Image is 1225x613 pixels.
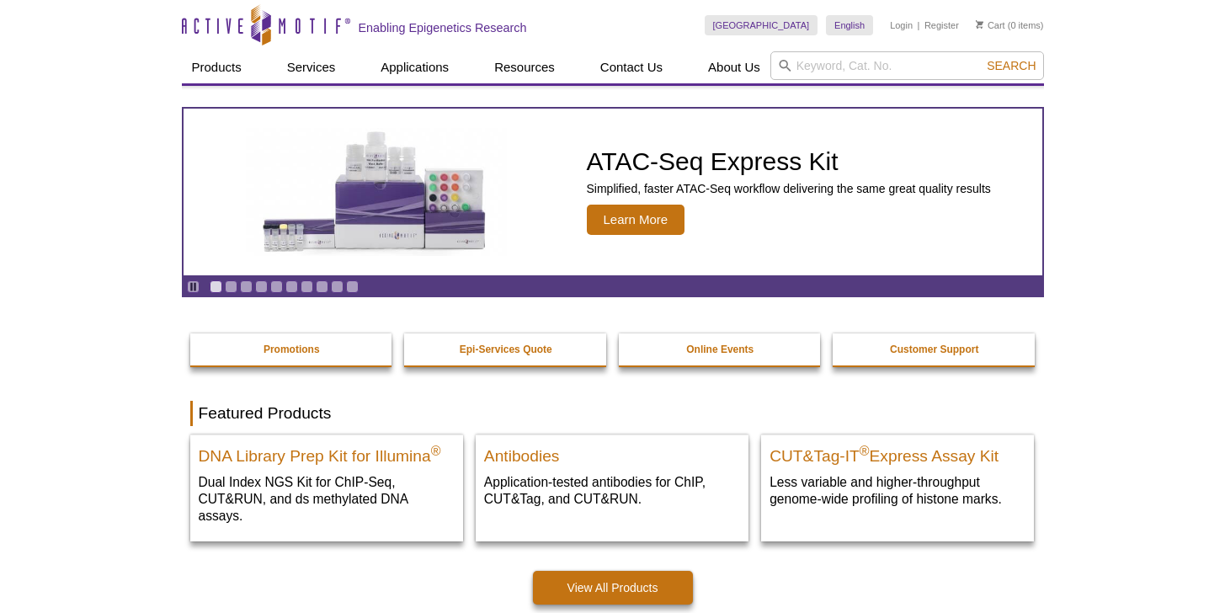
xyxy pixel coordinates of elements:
[484,473,740,508] p: Application-tested antibodies for ChIP, CUT&Tag, and CUT&RUN.
[833,333,1036,365] a: Customer Support
[619,333,823,365] a: Online Events
[686,344,754,355] strong: Online Events
[225,280,237,293] a: Go to slide 2
[184,109,1042,275] article: ATAC-Seq Express Kit
[184,109,1042,275] a: ATAC-Seq Express Kit ATAC-Seq Express Kit Simplified, faster ATAC-Seq workflow delivering the sam...
[476,434,748,525] a: All Antibodies Antibodies Application-tested antibodies for ChIP, CUT&Tag, and CUT&RUN.
[404,333,608,365] a: Epi-Services Quote
[316,280,328,293] a: Go to slide 8
[976,15,1044,35] li: (0 items)
[264,344,320,355] strong: Promotions
[301,280,313,293] a: Go to slide 7
[484,440,740,465] h2: Antibodies
[698,51,770,83] a: About Us
[918,15,920,35] li: |
[331,280,344,293] a: Go to slide 9
[770,440,1025,465] h2: CUT&Tag-IT Express Assay Kit
[460,344,552,355] strong: Epi-Services Quote
[982,58,1041,73] button: Search
[590,51,673,83] a: Contact Us
[705,15,818,35] a: [GEOGRAPHIC_DATA]
[890,344,978,355] strong: Customer Support
[346,280,359,293] a: Go to slide 10
[199,473,455,525] p: Dual Index NGS Kit for ChIP-Seq, CUT&RUN, and ds methylated DNA assays.
[270,280,283,293] a: Go to slide 5
[770,51,1044,80] input: Keyword, Cat. No.
[890,19,913,31] a: Login
[976,19,1005,31] a: Cart
[210,280,222,293] a: Go to slide 1
[976,20,983,29] img: Your Cart
[277,51,346,83] a: Services
[533,571,693,605] a: View All Products
[199,440,455,465] h2: DNA Library Prep Kit for Illumina
[182,51,252,83] a: Products
[190,434,463,541] a: DNA Library Prep Kit for Illumina DNA Library Prep Kit for Illumina® Dual Index NGS Kit for ChIP-...
[587,149,991,174] h2: ATAC-Seq Express Kit
[770,473,1025,508] p: Less variable and higher-throughput genome-wide profiling of histone marks​.
[924,19,959,31] a: Register
[826,15,873,35] a: English
[190,401,1036,426] h2: Featured Products
[237,128,515,256] img: ATAC-Seq Express Kit
[987,59,1036,72] span: Search
[587,205,685,235] span: Learn More
[190,333,394,365] a: Promotions
[255,280,268,293] a: Go to slide 4
[187,280,200,293] a: Toggle autoplay
[761,434,1034,525] a: CUT&Tag-IT® Express Assay Kit CUT&Tag-IT®Express Assay Kit Less variable and higher-throughput ge...
[431,444,441,458] sup: ®
[359,20,527,35] h2: Enabling Epigenetics Research
[285,280,298,293] a: Go to slide 6
[240,280,253,293] a: Go to slide 3
[370,51,459,83] a: Applications
[860,444,870,458] sup: ®
[587,181,991,196] p: Simplified, faster ATAC-Seq workflow delivering the same great quality results
[484,51,565,83] a: Resources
